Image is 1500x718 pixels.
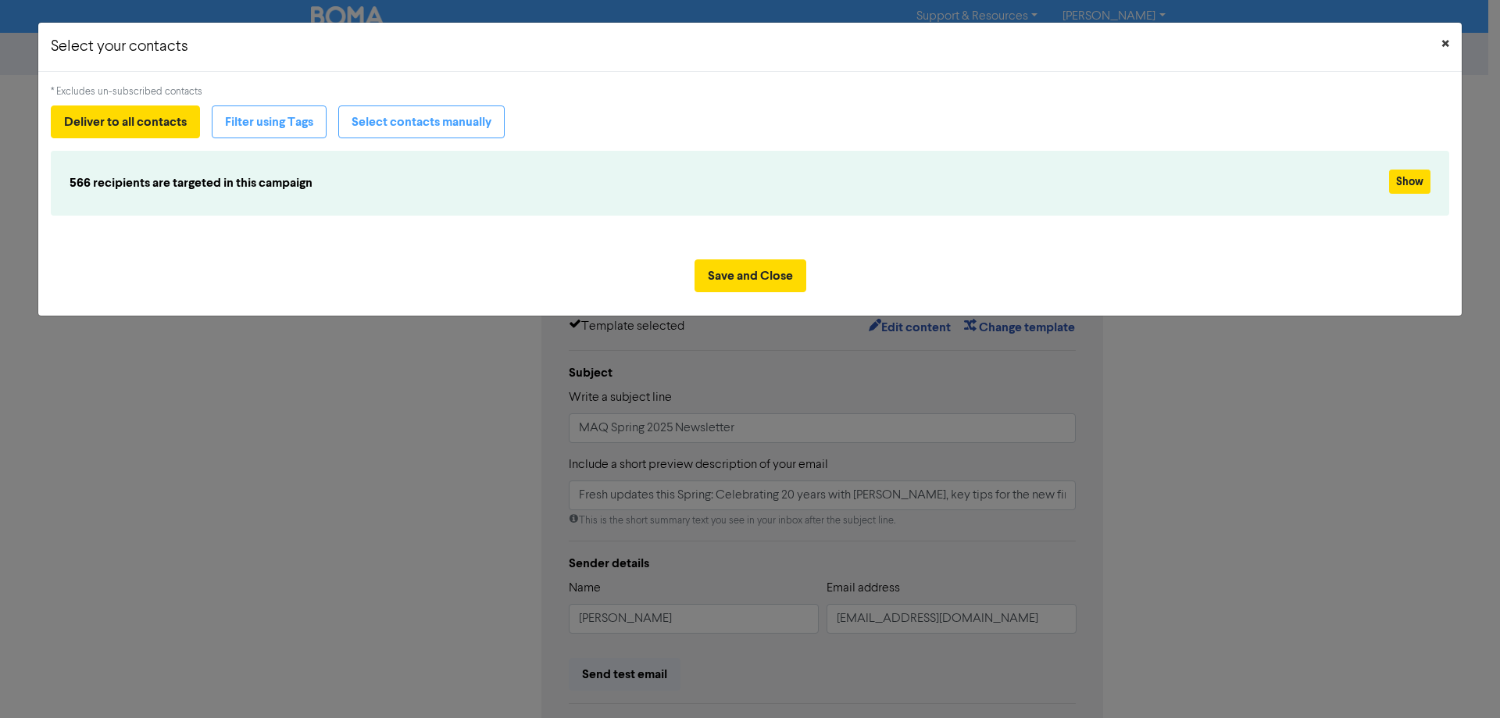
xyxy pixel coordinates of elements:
[1429,23,1462,66] button: Close
[51,84,1449,99] div: * Excludes un-subscribed contacts
[212,105,327,138] button: Filter using Tags
[70,176,1200,191] h6: 566 recipients are targeted in this campaign
[51,105,200,138] button: Deliver to all contacts
[1441,33,1449,56] span: ×
[51,35,188,59] h5: Select your contacts
[338,105,505,138] button: Select contacts manually
[1389,170,1430,194] button: Show
[695,259,806,292] button: Save and Close
[1422,643,1500,718] iframe: Chat Widget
